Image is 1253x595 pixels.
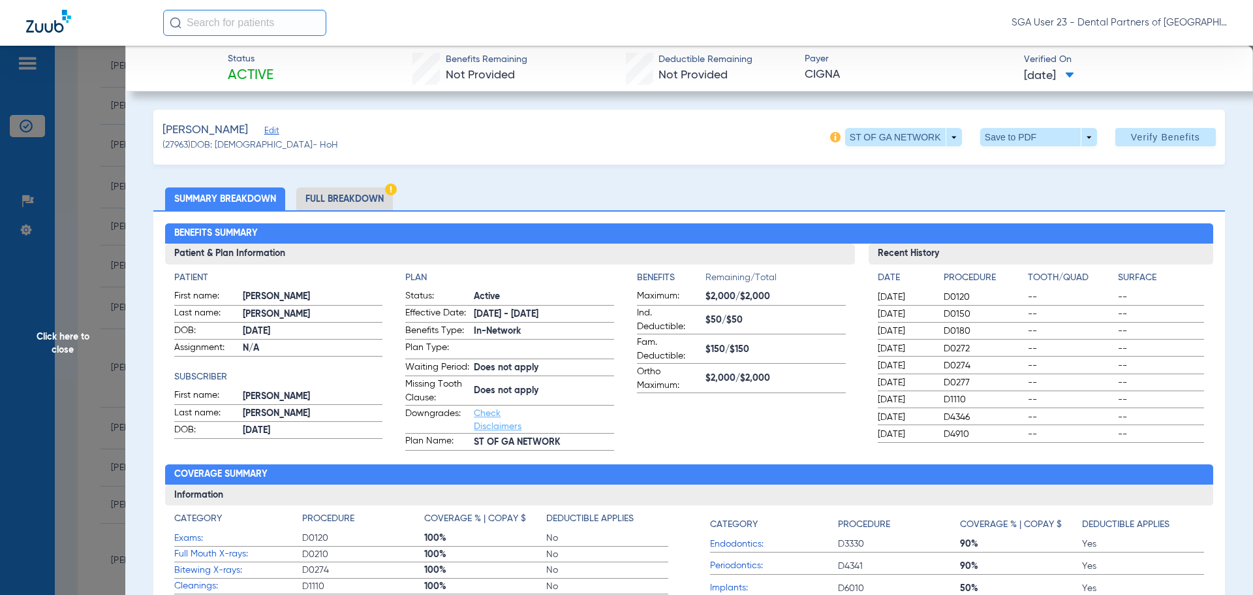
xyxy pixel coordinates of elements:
[1115,128,1216,146] button: Verify Benefits
[878,325,933,338] span: [DATE]
[944,376,1023,389] span: D0277
[170,17,181,29] img: Search Icon
[302,548,424,561] span: D0210
[546,548,668,561] span: No
[405,289,469,305] span: Status:
[944,271,1023,289] app-breakdown-title: Procedure
[165,223,1214,244] h2: Benefits Summary
[878,393,933,406] span: [DATE]
[878,291,933,304] span: [DATE]
[405,271,614,285] app-breakdown-title: Plan
[878,411,933,424] span: [DATE]
[878,342,933,355] span: [DATE]
[1028,376,1114,389] span: --
[1118,393,1204,406] span: --
[174,512,302,530] app-breakdown-title: Category
[1118,428,1204,441] span: --
[405,306,469,322] span: Effective Date:
[878,271,933,289] app-breakdown-title: Date
[243,390,383,404] span: [PERSON_NAME]
[838,560,960,573] span: D4341
[243,308,383,321] span: [PERSON_NAME]
[980,128,1097,146] button: Save to PDF
[174,370,383,384] h4: Subscriber
[162,122,248,138] span: [PERSON_NAME]
[405,324,469,340] span: Benefits Type:
[637,306,701,334] span: Ind. Deductible:
[944,271,1023,285] h4: Procedure
[228,67,273,85] span: Active
[474,384,614,398] span: Does not apply
[710,538,838,551] span: Endodontics:
[705,372,846,385] span: $2,000/$2,000
[710,559,838,573] span: Periodontics:
[264,126,276,138] span: Edit
[960,518,1062,532] h4: Coverage % | Copay $
[705,271,846,289] span: Remaining/Total
[546,512,634,526] h4: Deductible Applies
[174,423,238,439] span: DOB:
[1028,393,1114,406] span: --
[637,289,701,305] span: Maximum:
[243,325,383,338] span: [DATE]
[174,547,302,561] span: Full Mouth X-rays:
[296,187,393,210] li: Full Breakdown
[165,464,1214,485] h2: Coverage Summary
[174,306,238,322] span: Last name:
[424,532,546,545] span: 100%
[174,564,302,577] span: Bitewing X-rays:
[1028,411,1114,424] span: --
[878,428,933,441] span: [DATE]
[405,378,469,405] span: Missing Tooth Clause:
[944,342,1023,355] span: D0272
[1082,518,1169,532] h4: Deductible Applies
[474,436,614,449] span: ST OF GA NETWORK
[446,69,515,81] span: Not Provided
[944,325,1023,338] span: D0180
[705,290,846,304] span: $2,000/$2,000
[1028,359,1114,372] span: --
[960,582,1082,595] span: 50%
[944,428,1023,441] span: D4910
[424,580,546,593] span: 100%
[1028,308,1114,321] span: --
[243,424,383,438] span: [DATE]
[944,308,1023,321] span: D0150
[474,325,614,338] span: In-Network
[174,406,238,422] span: Last name:
[1118,342,1204,355] span: --
[165,187,285,210] li: Summary Breakdown
[1028,325,1114,338] span: --
[1082,512,1204,536] app-breakdown-title: Deductible Applies
[805,52,1013,66] span: Payer
[174,512,222,526] h4: Category
[302,564,424,577] span: D0274
[1118,291,1204,304] span: --
[424,564,546,577] span: 100%
[705,343,846,357] span: $150/$150
[1028,271,1114,289] app-breakdown-title: Tooth/Quad
[165,244,855,265] h3: Patient & Plan Information
[302,580,424,593] span: D1110
[637,365,701,393] span: Ortho Maximum:
[1188,532,1253,595] iframe: Chat Widget
[710,581,838,595] span: Implants:
[162,138,338,152] span: (27963) DOB: [DEMOGRAPHIC_DATA] - HoH
[424,512,526,526] h4: Coverage % | Copay $
[1028,291,1114,304] span: --
[710,512,838,536] app-breakdown-title: Category
[869,244,1214,265] h3: Recent History
[424,512,546,530] app-breakdown-title: Coverage % | Copay $
[474,409,521,431] a: Check Disclaimers
[838,582,960,595] span: D6010
[243,407,383,421] span: [PERSON_NAME]
[878,308,933,321] span: [DATE]
[1082,582,1204,595] span: Yes
[878,376,933,389] span: [DATE]
[944,291,1023,304] span: D0120
[174,341,238,357] span: Assignment:
[424,548,546,561] span: 100%
[1024,68,1074,84] span: [DATE]
[405,361,469,376] span: Waiting Period:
